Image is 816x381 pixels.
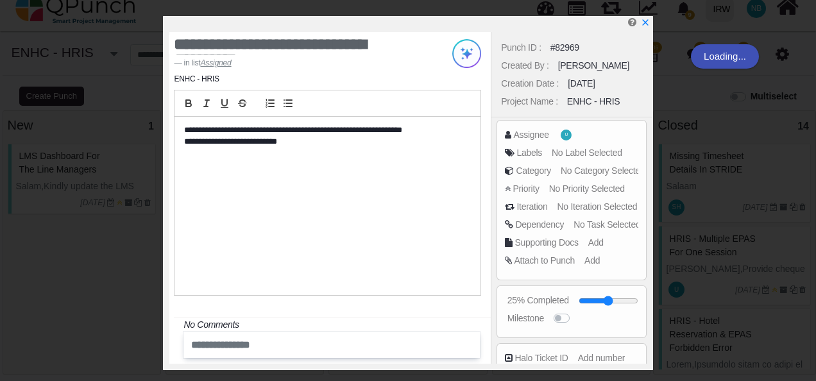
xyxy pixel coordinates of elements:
[641,18,650,27] svg: x
[691,44,759,69] div: Loading...
[628,17,636,27] i: Edit Punch
[183,319,239,330] i: No Comments
[174,73,219,85] li: ENHC - HRIS
[641,17,650,28] a: x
